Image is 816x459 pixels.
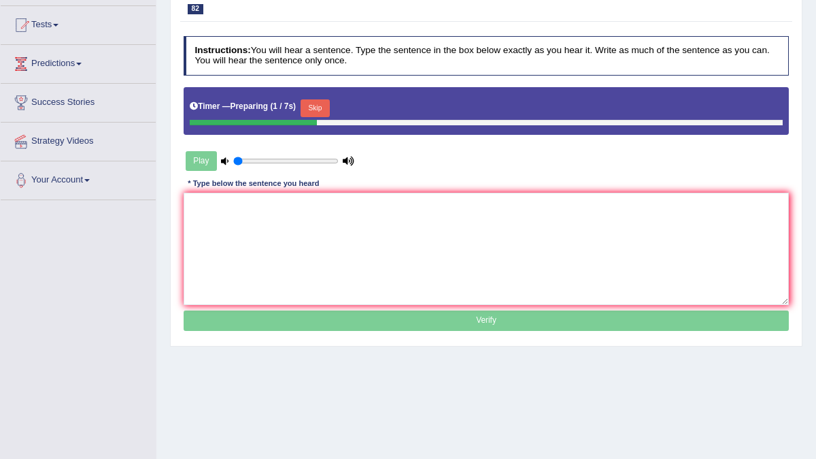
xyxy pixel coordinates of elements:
h5: Timer — [190,102,296,111]
a: Predictions [1,45,156,79]
b: Preparing [231,101,269,111]
span: 82 [188,4,203,14]
b: 1 / 7s [273,101,293,111]
button: Skip [301,99,330,117]
b: ( [270,101,273,111]
a: Tests [1,6,156,40]
h4: You will hear a sentence. Type the sentence in the box below exactly as you hear it. Write as muc... [184,36,789,75]
b: ) [293,101,296,111]
a: Success Stories [1,84,156,118]
div: * Type below the sentence you heard [184,178,324,190]
a: Your Account [1,161,156,195]
b: Instructions: [194,45,250,55]
a: Strategy Videos [1,123,156,157]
